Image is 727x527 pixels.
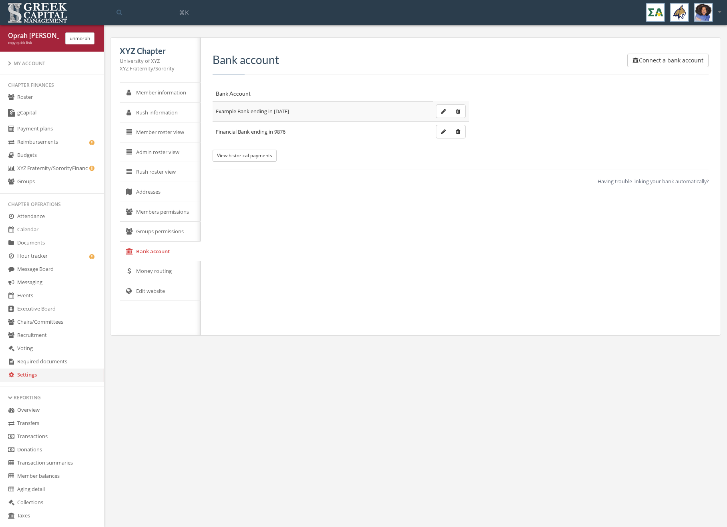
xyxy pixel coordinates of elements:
a: Admin roster view [120,142,201,162]
a: Addresses [120,182,201,202]
button: Connect a bank account [627,54,709,67]
a: Money routing [120,261,201,281]
span: ⌘K [179,8,189,16]
a: Member roster view [120,122,201,142]
div: Oprah [PERSON_NAME] [8,31,59,40]
h5: XYZ Chapter [120,46,191,55]
span: Having trouble linking your bank automatically? [598,178,709,185]
button: unmorph [65,32,94,44]
a: Edit website [120,281,201,301]
button: View historical payments [213,150,277,162]
a: Rush information [120,103,201,123]
a: Rush roster view [120,162,201,182]
div: My Account [8,60,96,67]
td: Financial Bank ending in 9876 [213,122,410,142]
a: Members permissions [120,202,201,222]
div: Bank Account [216,90,407,98]
div: copy quick link [8,40,59,46]
h3: Bank account [213,54,709,66]
a: Member information [120,83,201,103]
a: Groups permissions [120,222,201,242]
div: Reporting [8,394,96,401]
td: Example Bank ending in [DATE] [213,101,410,122]
div: University of XYZ XYZ Fraternity/Sorority [120,57,191,72]
a: Bank account [120,242,201,262]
